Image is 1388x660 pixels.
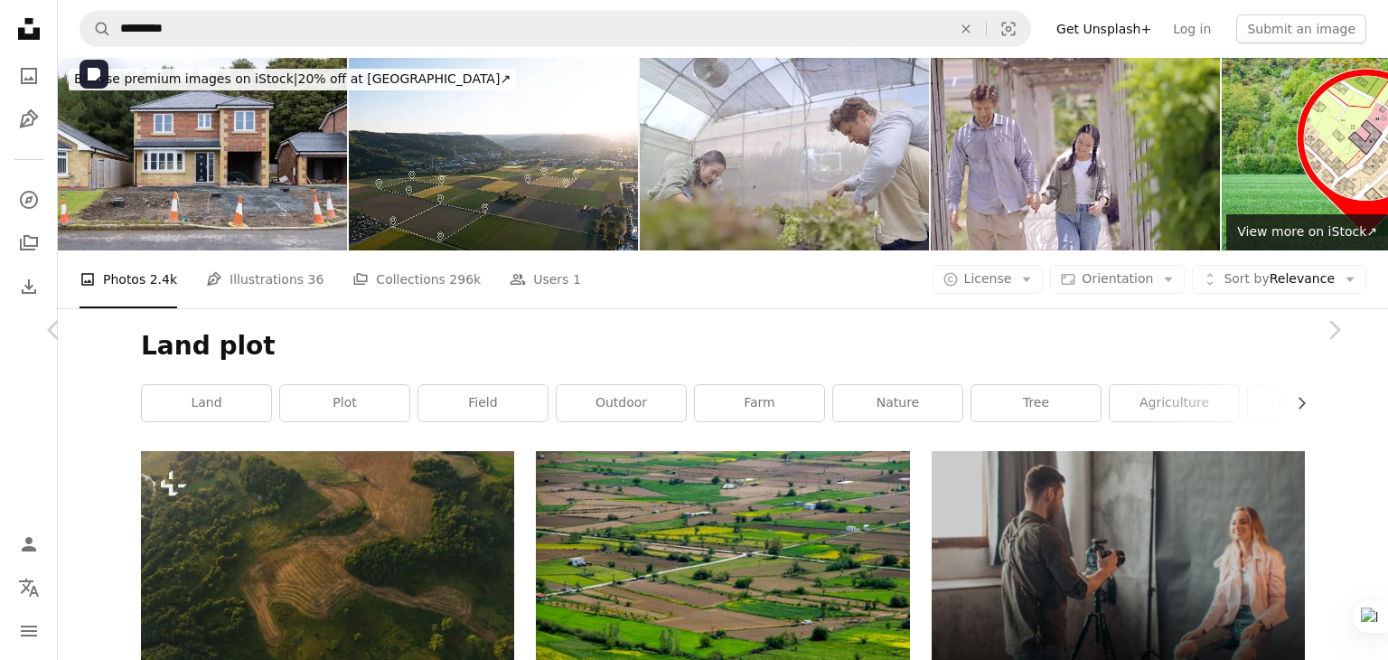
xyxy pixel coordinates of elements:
[1224,271,1269,286] span: Sort by
[931,58,1220,250] img: Happy father and daughter walking together on their farm, happily working in the orchard, pointin...
[1236,14,1366,43] button: Submit an image
[946,12,986,46] button: Clear
[74,71,297,86] span: Browse premium images on iStock |
[418,385,548,421] a: field
[1082,271,1153,286] span: Orientation
[11,570,47,606] button: Language
[536,567,909,583] a: green grass field during daytime
[308,269,324,289] span: 36
[11,613,47,649] button: Menu
[573,269,581,289] span: 1
[933,265,1044,294] button: License
[11,101,47,137] a: Illustrations
[1226,214,1388,250] a: View more on iStock↗
[1162,14,1222,43] a: Log in
[11,526,47,562] a: Log in / Sign up
[141,330,1305,363] h1: Land plot
[833,385,962,421] a: nature
[80,12,111,46] button: Search Unsplash
[74,71,511,86] span: 20% off at [GEOGRAPHIC_DATA] ↗
[971,385,1101,421] a: tree
[510,250,581,308] a: Users 1
[206,250,324,308] a: Illustrations 36
[141,582,514,599] a: an aerial view of a dirt track surrounded by trees
[987,12,1030,46] button: Visual search
[1046,14,1162,43] a: Get Unsplash+
[1280,243,1388,417] a: Next
[142,385,271,421] a: land
[1192,265,1366,294] button: Sort byRelevance
[640,58,929,250] img: Agriculture is explaining to young girl how to grow and care for produce on an organic vegetable ...
[964,271,1012,286] span: License
[349,58,638,250] img: Land plot in aerial view. Gps registration survey of property, real estate for map with location,...
[695,385,824,421] a: farm
[352,250,481,308] a: Collections 296k
[11,58,47,94] a: Photos
[58,58,527,101] a: Browse premium images on iStock|20% off at [GEOGRAPHIC_DATA]↗
[1248,385,1377,421] a: aerial view
[11,225,47,261] a: Collections
[449,269,481,289] span: 296k
[280,385,409,421] a: plot
[58,58,347,250] img: New House in Progress on a Development Site
[1237,224,1377,239] span: View more on iStock ↗
[11,182,47,218] a: Explore
[1050,265,1185,294] button: Orientation
[1224,270,1335,288] span: Relevance
[557,385,686,421] a: outdoor
[80,11,1031,47] form: Find visuals sitewide
[1110,385,1239,421] a: agriculture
